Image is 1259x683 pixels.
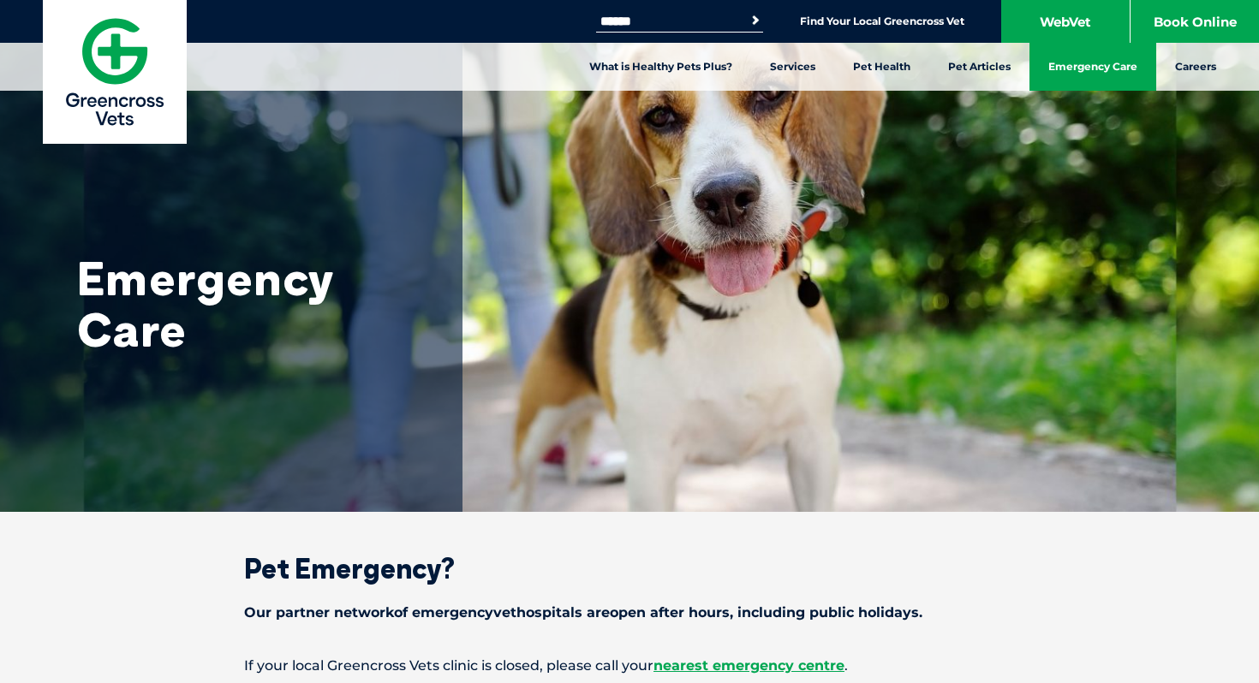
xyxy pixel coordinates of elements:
h2: Pet Emergency? [184,555,1075,582]
a: Find Your Local Greencross Vet [800,15,964,28]
span: open after hours, including public holidays. [610,604,922,621]
a: Careers [1156,43,1235,91]
span: are [587,604,610,621]
span: of emergency [394,604,493,621]
span: hospitals [516,604,582,621]
a: Services [751,43,834,91]
button: Search [747,12,764,29]
a: nearest emergency centre [653,657,844,674]
a: Pet Health [834,43,929,91]
span: vet [493,604,516,621]
a: What is Healthy Pets Plus? [570,43,751,91]
a: Pet Articles [929,43,1029,91]
span: . [844,657,848,674]
a: Emergency Care [1029,43,1156,91]
span: If your local Greencross Vets clinic is closed, please call your [244,657,653,674]
span: Our partner network [244,604,394,621]
h1: Emergency Care [77,252,420,355]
